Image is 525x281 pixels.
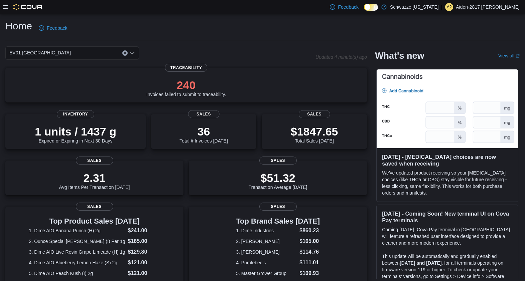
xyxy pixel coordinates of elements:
h2: What's new [375,50,424,61]
p: $51.32 [249,171,307,185]
dd: $114.76 [299,248,320,256]
input: Dark Mode [364,4,378,11]
dd: $165.00 [128,237,160,245]
h3: Top Brand Sales [DATE] [236,217,320,225]
div: Aiden-2817 Cano [445,3,453,11]
div: Total Sales [DATE] [291,125,338,144]
span: Sales [259,203,297,211]
p: Schwazze [US_STATE] [390,3,439,11]
dt: 4. Dime AIO Blueberry Lemon Haze (S) 2g [29,259,125,266]
h3: [DATE] - Coming Soon! New terminal UI on Cova Pay terminals [382,210,513,224]
span: Traceability [165,64,208,72]
dd: $121.00 [128,259,160,267]
a: View allExternal link [498,53,520,58]
p: 2.31 [59,171,130,185]
p: $1847.65 [291,125,338,138]
svg: External link [516,54,520,58]
img: Cova [13,4,43,10]
span: Feedback [338,4,358,10]
dt: 5. Master Grower Group [236,270,297,277]
strong: [DATE] and [DATE] [400,260,441,266]
dt: 2. [PERSON_NAME] [236,238,297,245]
button: Open list of options [130,50,135,56]
a: Feedback [327,0,361,14]
div: Total # Invoices [DATE] [179,125,228,144]
span: Feedback [47,25,67,31]
dd: $860.23 [299,227,320,235]
h1: Home [5,19,32,33]
dt: 5. Dime AIO Peach Kush (I) 2g [29,270,125,277]
dt: 3. [PERSON_NAME] [236,249,297,255]
p: We've updated product receiving so your [MEDICAL_DATA] choices (like THCa or CBG) stay visible fo... [382,170,513,196]
p: Coming [DATE], Cova Pay terminal in [GEOGRAPHIC_DATA] will feature a refreshed user interface des... [382,226,513,246]
span: Sales [76,203,113,211]
dd: $165.00 [299,237,320,245]
div: Invoices failed to submit to traceability. [146,78,226,97]
span: Sales [298,110,330,118]
dd: $109.93 [299,269,320,277]
span: A2 [447,3,452,11]
p: Aiden-2817 [PERSON_NAME] [456,3,520,11]
div: Transaction Average [DATE] [249,171,307,190]
span: Sales [76,157,113,165]
a: Feedback [36,21,70,35]
div: Avg Items Per Transaction [DATE] [59,171,130,190]
p: Updated 4 minute(s) ago [315,54,367,60]
span: Inventory [57,110,94,118]
div: Expired or Expiring in Next 30 Days [35,125,116,144]
dd: $129.80 [128,248,160,256]
p: | [441,3,443,11]
dt: 2. Ounce Special [PERSON_NAME] (I) Per 1g [29,238,125,245]
dd: $121.00 [128,269,160,277]
p: 240 [146,78,226,92]
p: 36 [179,125,228,138]
h3: [DATE] - [MEDICAL_DATA] choices are now saved when receiving [382,154,513,167]
p: 1 units / 1437 g [35,125,116,138]
dd: $241.00 [128,227,160,235]
dd: $111.01 [299,259,320,267]
span: Sales [188,110,220,118]
dt: 3. Dime AIO Live Resin Grape Limeade (H) 1g [29,249,125,255]
span: EV01 [GEOGRAPHIC_DATA] [9,49,71,57]
span: Sales [259,157,297,165]
dt: 1. Dime Industries [236,227,297,234]
dt: 4. Purplebee's [236,259,297,266]
button: Clear input [122,50,128,56]
dt: 1. Dime AIO Banana Punch (H) 2g [29,227,125,234]
h3: Top Product Sales [DATE] [29,217,160,225]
